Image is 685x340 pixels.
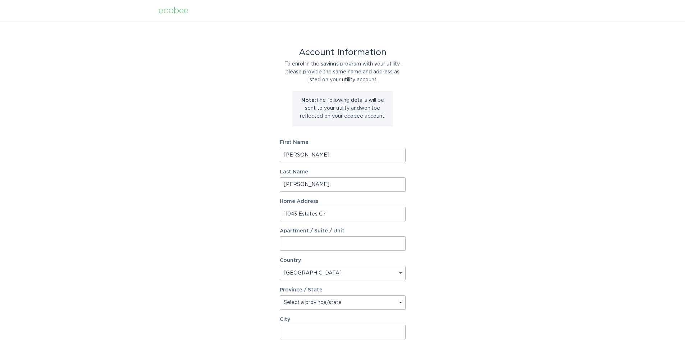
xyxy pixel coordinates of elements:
[301,98,316,103] strong: Note:
[280,60,406,84] div: To enrol in the savings program with your utility, please provide the same name and address as li...
[280,49,406,56] div: Account Information
[280,287,323,293] label: Province / State
[298,96,388,120] p: The following details will be sent to your utility and won't be reflected on your ecobee account.
[280,169,406,174] label: Last Name
[280,258,301,263] label: Country
[280,140,406,145] label: First Name
[280,199,406,204] label: Home Address
[280,317,406,322] label: City
[159,7,188,15] div: ecobee
[280,228,406,234] label: Apartment / Suite / Unit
